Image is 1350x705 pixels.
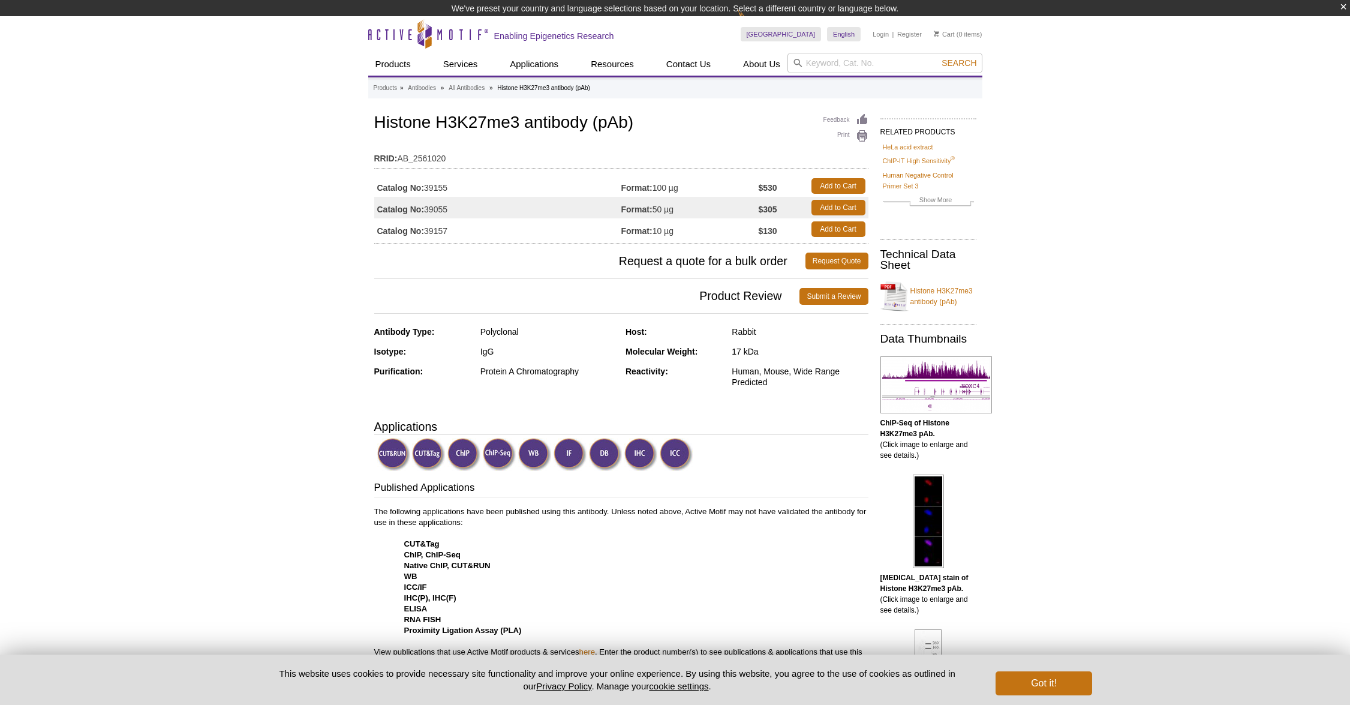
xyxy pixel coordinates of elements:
[579,647,595,656] a: here
[811,221,865,237] a: Add to Cart
[404,561,491,570] strong: Native ChIP, CUT&RUN
[621,218,759,240] td: 10 µg
[374,83,397,94] a: Products
[489,85,493,91] li: »
[374,197,621,218] td: 39055
[913,475,944,568] img: Histone H3K27me3 antibody (pAb) tested by immunofluorescence.
[883,155,955,166] a: ChIP-IT High Sensitivity®
[880,574,969,593] b: [MEDICAL_DATA] stain of Histone H3K27me3 pAb.
[811,200,865,215] a: Add to Cart
[880,356,992,413] img: Histone H3K27me3 antibody (pAb) tested by ChIP-Seq.
[738,9,769,37] img: Change Here
[823,113,868,127] a: Feedback
[400,85,404,91] li: »
[408,83,436,94] a: Antibodies
[554,438,587,471] img: Immunofluorescence Validated
[497,85,590,91] li: Histone H3K27me3 antibody (pAb)
[660,438,693,471] img: Immunocytochemistry Validated
[951,156,955,162] sup: ®
[404,626,522,635] strong: Proximity Ligation Assay (PLA)
[404,550,461,559] strong: ChIP, ChIP-Seq
[374,175,621,197] td: 39155
[483,438,516,471] img: ChIP-Seq Validated
[626,347,697,356] strong: Molecular Weight:
[741,27,822,41] a: [GEOGRAPHIC_DATA]
[621,204,653,215] strong: Format:
[404,572,417,581] strong: WB
[404,604,428,613] strong: ELISA
[377,438,410,471] img: CUT&RUN Validated
[883,194,974,208] a: Show More
[441,85,444,91] li: »
[626,327,647,337] strong: Host:
[258,667,976,692] p: This website uses cookies to provide necessary site functionality and improve your online experie...
[823,130,868,143] a: Print
[732,346,868,357] div: 17 kDa
[518,438,551,471] img: Western Blot Validated
[811,178,865,194] a: Add to Cart
[621,182,653,193] strong: Format:
[374,367,423,376] strong: Purification:
[934,30,955,38] a: Cart
[404,593,456,602] strong: IHC(P), IHC(F)
[649,681,708,691] button: cookie settings
[404,615,441,624] strong: RNA FISH
[942,58,976,68] span: Search
[368,53,418,76] a: Products
[584,53,641,76] a: Resources
[934,31,939,37] img: Your Cart
[480,346,617,357] div: IgG
[732,366,868,388] div: Human, Mouse, Wide Range Predicted
[873,30,889,38] a: Login
[536,681,591,691] a: Privacy Policy
[374,327,435,337] strong: Antibody Type:
[374,146,868,165] td: AB_2561020
[805,253,868,269] a: Request Quote
[934,27,982,41] li: (0 items)
[897,30,922,38] a: Register
[626,367,668,376] strong: Reactivity:
[374,506,868,668] p: The following applications have been published using this antibody. Unless noted above, Active Mo...
[880,334,976,344] h2: Data Thumbnails
[374,288,800,305] span: Product Review
[480,326,617,337] div: Polyclonal
[787,53,982,73] input: Keyword, Cat. No.
[883,170,974,191] a: Human Negative Control Primer Set 3
[412,438,445,471] img: CUT&Tag Validated
[732,326,868,337] div: Rabbit
[938,58,980,68] button: Search
[374,347,407,356] strong: Isotype:
[621,226,653,236] strong: Format:
[880,249,976,271] h2: Technical Data Sheet
[374,418,868,436] h3: Applications
[404,539,440,548] strong: CUT&Tag
[374,253,805,269] span: Request a quote for a bulk order
[880,118,976,140] h2: RELATED PRODUCTS
[880,278,976,314] a: Histone H3K27me3 antibody (pAb)
[892,27,894,41] li: |
[621,197,759,218] td: 50 µg
[758,182,777,193] strong: $530
[880,572,976,616] p: (Click image to enlarge and see details.)
[996,671,1092,695] button: Got it!
[377,204,425,215] strong: Catalog No:
[436,53,485,76] a: Services
[758,204,777,215] strong: $305
[799,288,868,305] a: Submit a Review
[447,438,480,471] img: ChIP Validated
[624,438,657,471] img: Immunohistochemistry Validated
[480,366,617,377] div: Protein A Chromatography
[758,226,777,236] strong: $130
[883,142,933,152] a: HeLa acid extract
[374,218,621,240] td: 39157
[374,481,868,497] h3: Published Applications
[377,226,425,236] strong: Catalog No:
[374,153,398,164] strong: RRID:
[736,53,787,76] a: About Us
[659,53,718,76] a: Contact Us
[589,438,622,471] img: Dot Blot Validated
[621,175,759,197] td: 100 µg
[494,31,614,41] h2: Enabling Epigenetics Research
[827,27,861,41] a: English
[377,182,425,193] strong: Catalog No:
